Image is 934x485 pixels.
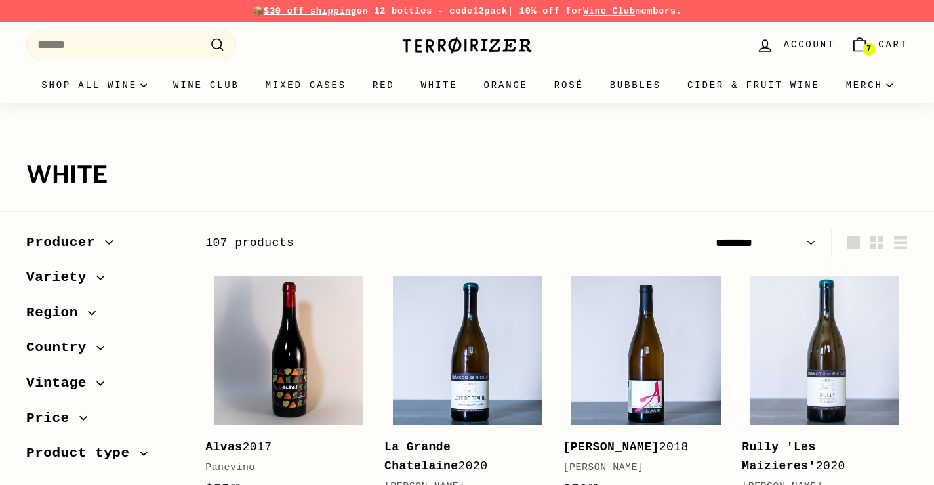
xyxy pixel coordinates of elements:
[597,68,674,103] a: Bubbles
[26,232,105,254] span: Producer
[205,438,358,457] div: 2017
[473,6,508,16] strong: 12pack
[843,26,916,64] a: Cart
[26,372,96,394] span: Vintage
[359,68,408,103] a: Red
[205,460,358,476] div: Panevino
[26,263,184,299] button: Variety
[26,228,184,264] button: Producer
[748,26,843,64] a: Account
[742,438,895,476] div: 2020
[384,440,458,473] b: La Grande Chatelaine
[26,299,184,334] button: Region
[26,162,908,188] h1: White
[26,266,96,289] span: Variety
[26,439,184,474] button: Product type
[563,440,659,453] b: [PERSON_NAME]
[784,37,835,52] span: Account
[866,45,871,54] span: 7
[26,337,96,359] span: Country
[742,440,816,473] b: Rully 'Les Maizieres'
[408,68,471,103] a: White
[26,333,184,369] button: Country
[26,4,908,18] p: 📦 on 12 bottles - code | 10% off for members.
[205,440,242,453] b: Alvas
[833,68,906,103] summary: Merch
[384,438,537,476] div: 2020
[253,68,359,103] a: Mixed Cases
[541,68,597,103] a: Rosé
[160,68,253,103] a: Wine Club
[563,460,716,476] div: [PERSON_NAME]
[26,404,184,440] button: Price
[471,68,541,103] a: Orange
[563,438,716,457] div: 2018
[26,369,184,404] button: Vintage
[674,68,833,103] a: Cider & Fruit Wine
[583,6,636,16] a: Wine Club
[264,6,357,16] span: $30 off shipping
[205,234,556,253] div: 107 products
[878,37,908,52] span: Cart
[26,302,88,324] span: Region
[26,442,140,465] span: Product type
[26,408,79,430] span: Price
[28,68,160,103] summary: Shop all wine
